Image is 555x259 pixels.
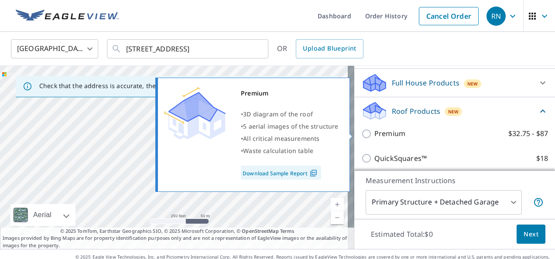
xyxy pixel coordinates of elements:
[243,134,319,143] span: All critical measurements
[164,87,226,140] img: Premium
[243,122,338,130] span: 5 aerial images of the structure
[517,225,545,244] button: Next
[10,204,75,226] div: Aerial
[296,39,363,58] a: Upload Blueprint
[366,175,544,186] p: Measurement Instructions
[241,133,339,145] div: •
[241,145,339,157] div: •
[241,108,339,120] div: •
[277,39,363,58] div: OR
[366,190,522,215] div: Primary Structure + Detached Garage
[60,228,295,235] span: © 2025 TomTom, Earthstar Geographics SIO, © 2025 Microsoft Corporation, ©
[303,43,356,54] span: Upload Blueprint
[16,10,119,23] img: EV Logo
[331,198,344,211] a: Current Level 17, Zoom In
[331,211,344,224] a: Current Level 17, Zoom Out
[280,228,295,234] a: Terms
[126,37,250,61] input: Search by address or latitude-longitude
[241,166,321,180] a: Download Sample Report
[508,128,548,139] p: $32.75 - $87
[31,204,54,226] div: Aerial
[364,225,440,244] p: Estimated Total: $0
[361,72,548,93] div: Full House ProductsNew
[243,147,313,155] span: Waste calculation table
[533,197,544,208] span: Your report will include the primary structure and a detached garage if one exists.
[419,7,479,25] a: Cancel Order
[11,37,98,61] div: [GEOGRAPHIC_DATA]
[308,169,319,177] img: Pdf Icon
[448,108,459,115] span: New
[467,80,478,87] span: New
[361,101,548,121] div: Roof ProductsNew
[242,228,278,234] a: OpenStreetMap
[374,153,427,164] p: QuickSquares™
[486,7,506,26] div: RN
[392,106,440,116] p: Roof Products
[392,78,459,88] p: Full House Products
[241,87,339,99] div: Premium
[39,82,291,90] p: Check that the address is accurate, then drag the marker over the correct structure.
[536,153,548,164] p: $18
[524,229,538,240] span: Next
[374,128,405,139] p: Premium
[243,110,313,118] span: 3D diagram of the roof
[241,120,339,133] div: •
